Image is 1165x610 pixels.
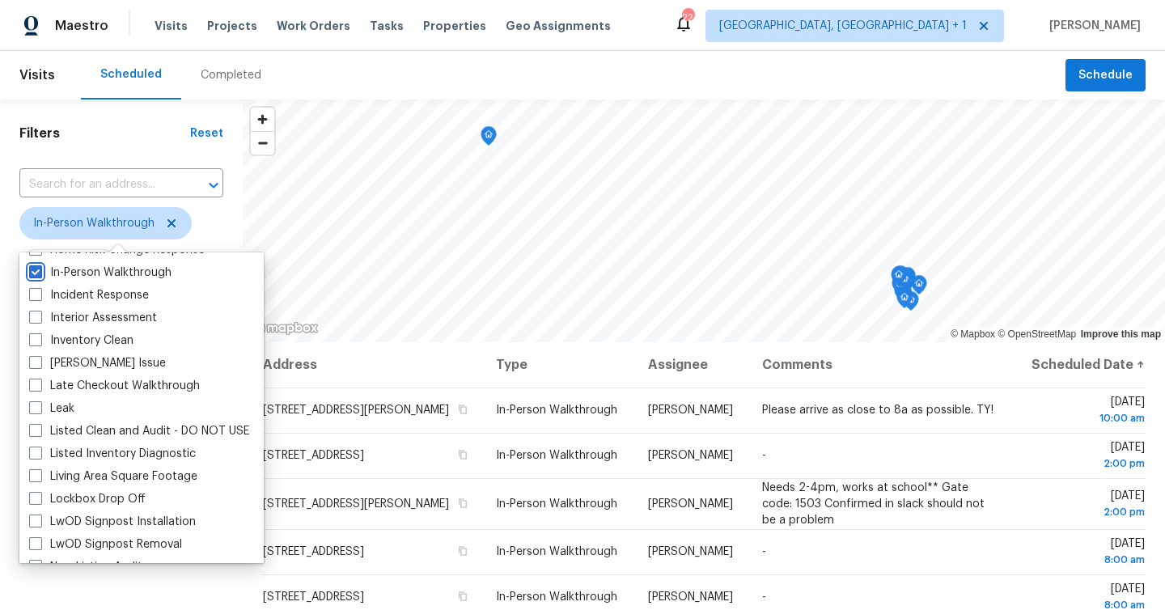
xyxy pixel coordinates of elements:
span: Maestro [55,18,108,34]
th: Scheduled Date ↑ [1015,342,1146,388]
span: - [762,546,766,557]
label: [PERSON_NAME] Issue [29,355,166,371]
button: Copy Address [455,496,470,510]
div: Map marker [891,266,907,291]
span: [STREET_ADDRESS] [263,546,364,557]
input: Search for an address... [19,172,178,197]
span: [STREET_ADDRESS] [263,591,364,603]
button: Copy Address [455,544,470,558]
span: Work Orders [277,18,350,34]
div: Reset [190,125,223,142]
th: Comments [749,342,1015,388]
div: Map marker [911,275,927,300]
span: Geo Assignments [506,18,611,34]
span: Needs 2-4pm, works at school** Gate code: 1503 Confirmed in slack should not be a problem [762,482,985,526]
span: [DATE] [1027,490,1145,520]
label: In-Person Walkthrough [29,265,172,281]
span: [PERSON_NAME] [648,498,733,510]
button: Copy Address [455,447,470,462]
div: 22 [682,10,693,26]
div: Map marker [896,289,913,314]
span: [PERSON_NAME] [648,591,733,603]
label: New Listing Audit [29,559,142,575]
div: 8:00 am [1027,552,1145,568]
span: [DATE] [1027,538,1145,568]
span: [DATE] [1027,396,1145,426]
label: Late Checkout Walkthrough [29,378,200,394]
span: In-Person Walkthrough [496,546,617,557]
button: Schedule [1065,59,1146,92]
span: [PERSON_NAME] [1043,18,1141,34]
div: 10:00 am [1027,410,1145,426]
span: - [762,450,766,461]
span: Projects [207,18,257,34]
div: Map marker [892,265,909,290]
label: LwOD Signpost Removal [29,536,182,553]
a: Improve this map [1081,328,1161,340]
label: Living Area Square Footage [29,468,197,485]
span: [STREET_ADDRESS][PERSON_NAME] [263,405,449,416]
th: Type [483,342,635,388]
span: Please arrive as close to 8a as possible. TY! [762,405,993,416]
span: Visits [19,57,55,93]
div: Scheduled [100,66,162,83]
div: 2:00 pm [1027,455,1145,472]
span: In-Person Walkthrough [496,450,617,461]
a: Mapbox homepage [248,319,319,337]
span: [STREET_ADDRESS] [263,450,364,461]
label: Inventory Clean [29,333,133,349]
span: [DATE] [1027,442,1145,472]
a: OpenStreetMap [998,328,1076,340]
h1: Filters [19,125,190,142]
label: Lockbox Drop Off [29,491,146,507]
button: Zoom in [251,108,274,131]
span: [STREET_ADDRESS][PERSON_NAME] [263,498,449,510]
button: Copy Address [455,589,470,604]
div: 2:00 pm [1027,504,1145,520]
span: Visits [155,18,188,34]
button: Zoom out [251,131,274,155]
span: [PERSON_NAME] [648,405,733,416]
span: [PERSON_NAME] [648,450,733,461]
label: Incident Response [29,287,149,303]
span: Properties [423,18,486,34]
label: LwOD Signpost Installation [29,514,196,530]
label: Listed Inventory Diagnostic [29,446,196,462]
span: [PERSON_NAME] [648,546,733,557]
canvas: Map [243,100,1165,342]
th: Assignee [635,342,749,388]
span: In-Person Walkthrough [496,498,617,510]
span: Tasks [370,20,404,32]
label: Listed Clean and Audit - DO NOT USE [29,423,249,439]
label: Leak [29,400,74,417]
label: Interior Assessment [29,310,157,326]
span: Schedule [1078,66,1133,86]
span: In-Person Walkthrough [33,215,155,231]
span: [GEOGRAPHIC_DATA], [GEOGRAPHIC_DATA] + 1 [719,18,967,34]
span: In-Person Walkthrough [496,591,617,603]
a: Mapbox [951,328,995,340]
button: Copy Address [455,402,470,417]
div: Map marker [481,126,497,151]
button: Open [202,174,225,197]
span: In-Person Walkthrough [496,405,617,416]
div: Completed [201,67,261,83]
span: Zoom out [251,132,274,155]
th: Address [262,342,483,388]
span: - [762,591,766,603]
